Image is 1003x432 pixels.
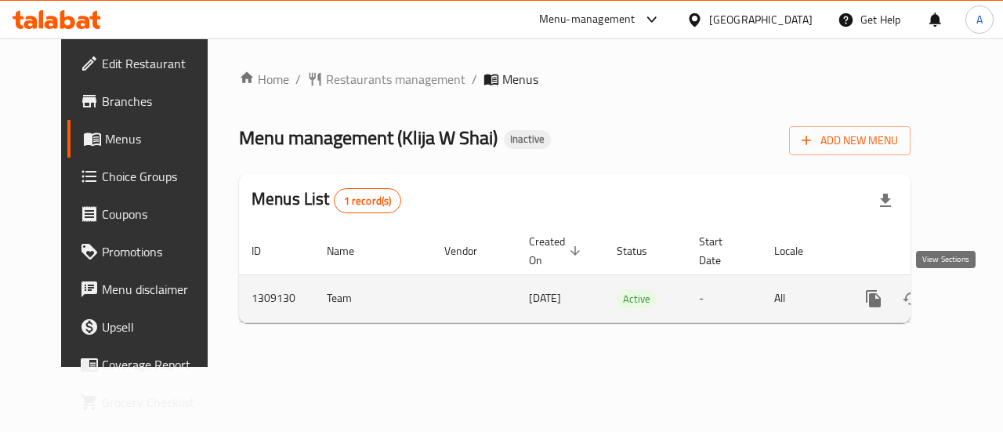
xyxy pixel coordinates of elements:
button: more [855,280,893,318]
span: Status [617,241,668,260]
a: Grocery Checklist [67,383,229,421]
td: - [686,274,762,322]
button: Change Status [893,280,930,318]
span: Locale [774,241,824,260]
a: Coverage Report [67,346,229,383]
div: Export file [867,182,904,220]
span: Start Date [699,232,743,270]
div: [GEOGRAPHIC_DATA] [709,11,813,28]
nav: breadcrumb [239,70,911,89]
span: 1 record(s) [335,194,401,209]
div: Active [617,289,657,308]
h2: Menus List [252,187,401,213]
a: Promotions [67,233,229,270]
span: ID [252,241,281,260]
span: Active [617,290,657,308]
td: Team [314,274,432,322]
span: Promotions [102,242,216,261]
a: Menu disclaimer [67,270,229,308]
span: Branches [102,92,216,111]
a: Coupons [67,195,229,233]
span: Menu management ( Klija W Shai ) [239,120,498,155]
span: Grocery Checklist [102,393,216,412]
div: Total records count [334,188,402,213]
button: Add New Menu [789,126,911,155]
span: Vendor [444,241,498,260]
span: Choice Groups [102,167,216,186]
li: / [295,70,301,89]
span: Coupons [102,205,216,223]
td: All [762,274,842,322]
a: Menus [67,120,229,158]
span: Coverage Report [102,355,216,374]
span: Menus [105,129,216,148]
td: 1309130 [239,274,314,322]
span: Menu disclaimer [102,280,216,299]
a: Choice Groups [67,158,229,195]
span: A [976,11,983,28]
a: Home [239,70,289,89]
div: Menu-management [539,10,635,29]
li: / [472,70,477,89]
span: Upsell [102,318,216,336]
span: [DATE] [529,288,561,308]
a: Branches [67,82,229,120]
span: Restaurants management [326,70,465,89]
span: Add New Menu [802,131,898,151]
span: Inactive [504,133,551,146]
span: Name [327,241,375,260]
a: Edit Restaurant [67,45,229,82]
a: Upsell [67,308,229,346]
span: Created On [529,232,585,270]
div: Inactive [504,130,551,149]
a: Restaurants management [307,70,465,89]
span: Edit Restaurant [102,54,216,73]
span: Menus [502,70,538,89]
